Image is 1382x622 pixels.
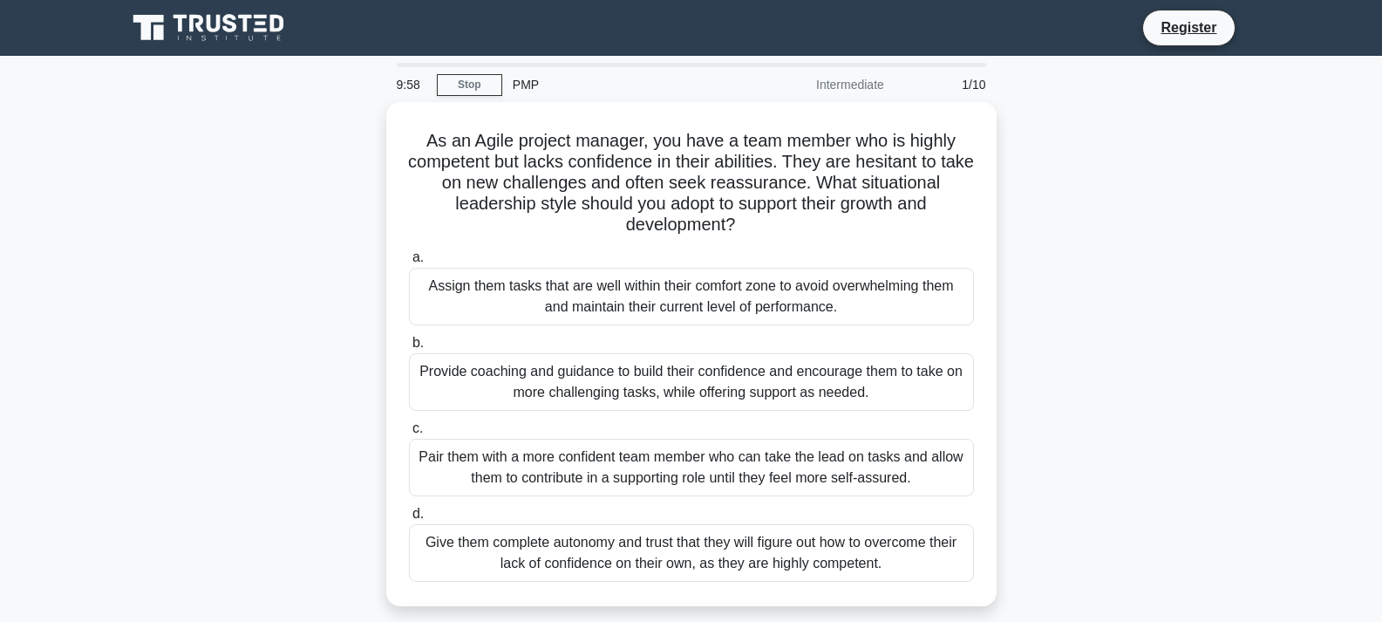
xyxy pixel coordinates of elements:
div: Assign them tasks that are well within their comfort zone to avoid overwhelming them and maintain... [409,268,974,325]
div: PMP [502,67,742,102]
span: a. [412,249,424,264]
span: b. [412,335,424,350]
div: Pair them with a more confident team member who can take the lead on tasks and allow them to cont... [409,439,974,496]
a: Register [1150,17,1227,38]
div: 9:58 [386,67,437,102]
span: d. [412,506,424,521]
div: Give them complete autonomy and trust that they will figure out how to overcome their lack of con... [409,524,974,582]
a: Stop [437,74,502,96]
h5: As an Agile project manager, you have a team member who is highly competent but lacks confidence ... [407,130,976,236]
span: c. [412,420,423,435]
div: 1/10 [895,67,997,102]
div: Intermediate [742,67,895,102]
div: Provide coaching and guidance to build their confidence and encourage them to take on more challe... [409,353,974,411]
